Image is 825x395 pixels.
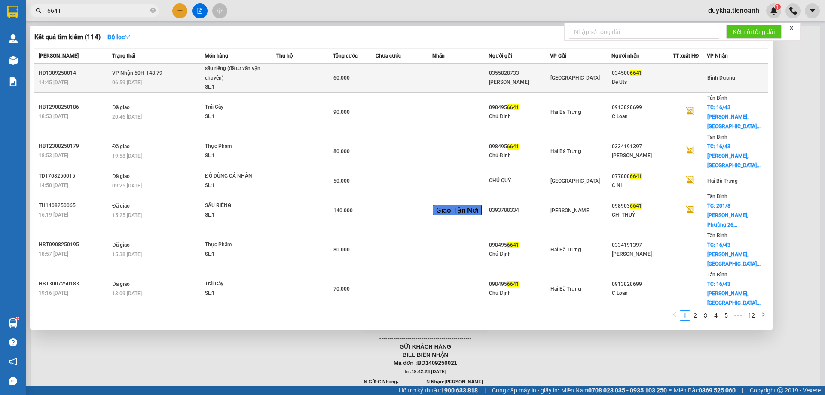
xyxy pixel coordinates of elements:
span: ••• [731,310,745,321]
li: 12 [745,310,758,321]
a: 1 [680,311,690,320]
div: 0393788334 [489,206,550,215]
div: 0355828733 [489,69,550,78]
a: 3 [701,311,710,320]
span: message [9,377,17,385]
span: 20:46 [DATE] [112,114,142,120]
span: Tân Bình [707,233,727,239]
span: 6641 [507,281,519,287]
span: VP Nhận 50H-148.79 [112,70,162,76]
div: Bé Uts [612,78,672,87]
span: 16:19 [DATE] [39,212,68,218]
span: down [125,34,131,40]
span: Kết nối tổng đài [733,27,775,37]
span: Hai Bà Trưng [550,286,581,292]
span: left [672,312,677,317]
div: TH1408250065 [39,201,110,210]
div: 098495 [489,142,550,151]
div: SL: 1 [205,83,269,92]
span: [GEOGRAPHIC_DATA] [550,178,600,184]
span: close-circle [150,8,156,13]
div: 0334191397 [612,241,672,250]
span: Đã giao [112,104,130,110]
div: HD1309250014 [39,69,110,78]
a: 12 [746,311,758,320]
div: C Loan [612,289,672,298]
div: HBT3007250183 [39,279,110,288]
a: 2 [691,311,700,320]
input: Nhập số tổng đài [569,25,719,39]
img: logo-vxr [7,6,18,18]
span: VP Nhận [707,53,728,59]
span: 50.000 [333,178,350,184]
div: [PERSON_NAME] [612,250,672,259]
span: TC: 16/43 [PERSON_NAME], [GEOGRAPHIC_DATA]... [707,104,761,129]
span: Hai Bà Trưng [550,109,581,115]
span: 6641 [630,70,642,76]
span: Nhãn [432,53,445,59]
span: ---------------------------------------------- [18,56,110,63]
span: TC: 16/43 [PERSON_NAME], [GEOGRAPHIC_DATA]... [707,144,761,168]
span: 140.000 [333,208,353,214]
div: Trái Cây [205,103,269,112]
span: Trạng thái [112,53,135,59]
span: Giao Tận Nơi [433,205,482,215]
span: 06:59 [DATE] [112,80,142,86]
div: 098495 [489,103,550,112]
div: Chú Định [489,289,550,298]
div: Chú Định [489,151,550,160]
div: 0913828699 [612,280,672,289]
button: right [758,310,768,321]
span: TT xuất HĐ [673,53,699,59]
div: SL: 1 [205,112,269,122]
div: Thực Phẩm [205,240,269,250]
span: TC: 16/43 [PERSON_NAME], [GEOGRAPHIC_DATA]... [707,281,761,306]
li: 5 [721,310,731,321]
div: SL: 1 [205,181,269,190]
div: HBT2308250179 [39,142,110,151]
span: close-circle [150,7,156,15]
h3: Kết quả tìm kiếm ( 114 ) [34,33,101,42]
span: Tân Bình [707,193,727,199]
span: VP Gửi [550,53,566,59]
span: ĐT: 0935371718 [65,49,95,53]
span: ĐT:0789 629 629 [3,49,34,53]
li: 3 [700,310,711,321]
span: Đã giao [112,144,130,150]
span: 6641 [507,144,519,150]
div: sầu riêng (đã tư vấn vận chuyển) [205,64,269,83]
span: 14:45 [DATE] [39,80,68,86]
span: 18:53 [DATE] [39,113,68,119]
span: Đã giao [112,242,130,248]
span: VP Nhận: Hai Bà Trưng [65,32,110,36]
div: ĐỒ DÙNG CÁ NHÂN [205,171,269,181]
div: Trái Cây [205,279,269,289]
span: Tân Bình [707,95,727,101]
li: 4 [711,310,721,321]
span: notification [9,358,17,366]
span: VP Gửi: Bình Dương [3,32,42,36]
span: 80.000 [333,247,350,253]
div: SL: 1 [205,211,269,220]
div: TD1708250015 [39,171,110,181]
button: Kết nối tổng đài [726,25,782,39]
li: 1 [680,310,690,321]
a: 4 [711,311,721,320]
span: Đã giao [112,281,130,287]
span: right [761,312,766,317]
span: TC: 201/8 [PERSON_NAME], Phường 26... [707,203,749,228]
div: Chú Định [489,112,550,121]
button: Bộ lọcdown [101,30,137,44]
span: 6641 [507,242,519,248]
div: 0913828699 [612,103,672,112]
div: C NI [612,181,672,190]
span: Đã giao [112,203,130,209]
div: Chú Định [489,250,550,259]
span: CTY TNHH DLVT TIẾN OANH [32,5,120,13]
span: question-circle [9,338,17,346]
span: Tân Bình [707,134,727,140]
span: [GEOGRAPHIC_DATA] [550,75,600,81]
li: Previous Page [669,310,680,321]
span: Hai Bà Trưng [707,178,738,184]
div: 0334191397 [612,142,672,151]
